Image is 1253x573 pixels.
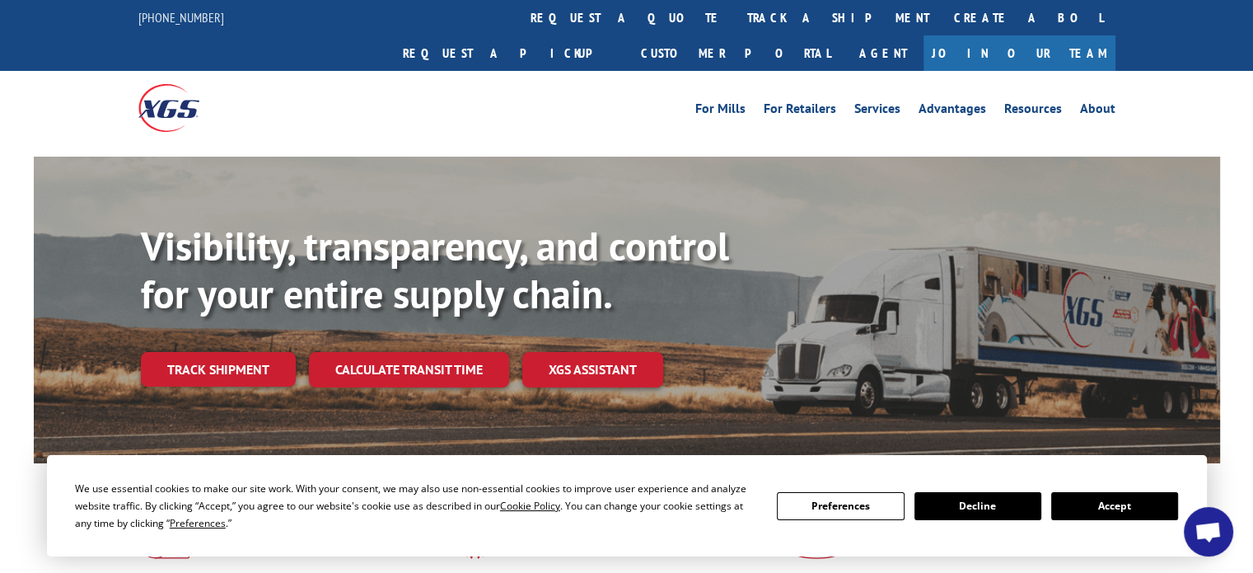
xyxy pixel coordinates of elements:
[309,352,509,387] a: Calculate transit time
[1004,102,1062,120] a: Resources
[914,492,1041,520] button: Decline
[854,102,900,120] a: Services
[629,35,843,71] a: Customer Portal
[170,516,226,530] span: Preferences
[1051,492,1178,520] button: Accept
[764,102,836,120] a: For Retailers
[500,499,560,513] span: Cookie Policy
[923,35,1115,71] a: Join Our Team
[522,352,663,387] a: XGS ASSISTANT
[390,35,629,71] a: Request a pickup
[1184,507,1233,557] div: Open chat
[919,102,986,120] a: Advantages
[777,492,904,520] button: Preferences
[138,9,224,26] a: [PHONE_NUMBER]
[695,102,746,120] a: For Mills
[1080,102,1115,120] a: About
[141,352,296,387] a: Track shipment
[141,220,729,319] b: Visibility, transparency, and control for your entire supply chain.
[75,480,757,532] div: We use essential cookies to make our site work. With your consent, we may also use non-essential ...
[47,455,1207,557] div: Cookie Consent Prompt
[843,35,923,71] a: Agent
